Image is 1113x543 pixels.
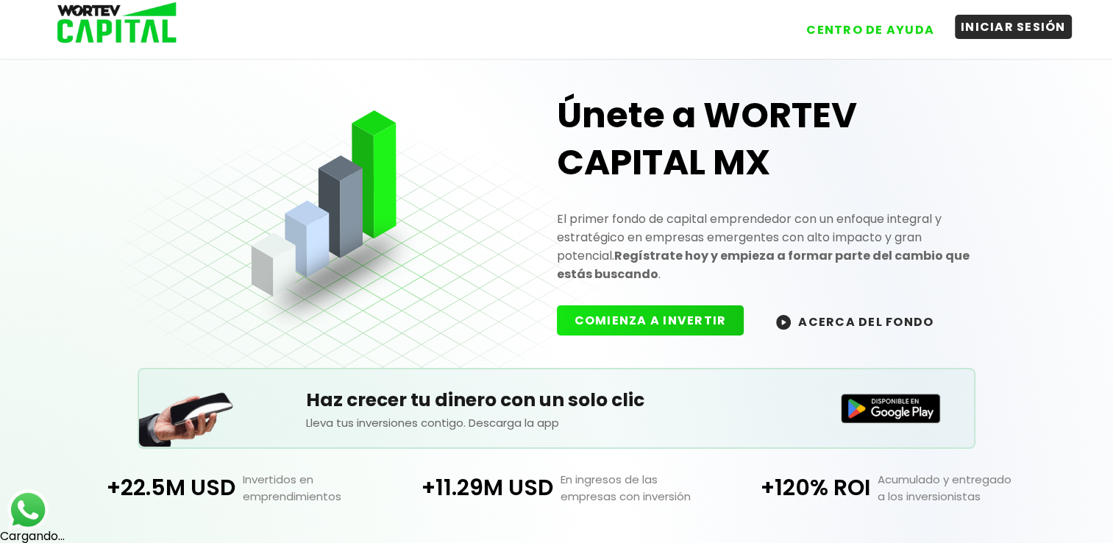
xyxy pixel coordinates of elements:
a: CENTRO DE AYUDA [786,7,940,42]
button: ACERCA DEL FONDO [758,305,951,337]
h5: Haz crecer tu dinero con un solo clic [306,386,807,414]
p: Lleva tus inversiones contigo. Descarga la app [306,414,807,431]
button: CENTRO DE AYUDA [800,18,940,42]
p: +11.29M USD [398,471,553,505]
p: Invertidos en emprendimientos [235,471,398,505]
img: Teléfono [139,374,235,447]
p: Acumulado y entregado a los inversionistas [870,471,1033,505]
a: COMIENZA A INVERTIR [557,312,759,329]
strong: Regístrate hoy y empieza a formar parte del cambio que estás buscando [557,247,970,283]
p: +22.5M USD [81,471,236,505]
a: INICIAR SESIÓN [940,7,1072,42]
img: wortev-capital-acerca-del-fondo [776,315,791,330]
p: +120% ROI [715,471,870,505]
h1: Únete a WORTEV CAPITAL MX [557,92,1002,186]
button: INICIAR SESIÓN [955,15,1072,39]
p: El primer fondo de capital emprendedor con un enfoque integral y estratégico en empresas emergent... [557,210,1002,283]
img: logos_whatsapp-icon.242b2217.svg [7,489,49,530]
button: COMIENZA A INVERTIR [557,305,744,336]
img: Disponible en Google Play [841,394,941,423]
p: En ingresos de las empresas con inversión [552,471,715,505]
